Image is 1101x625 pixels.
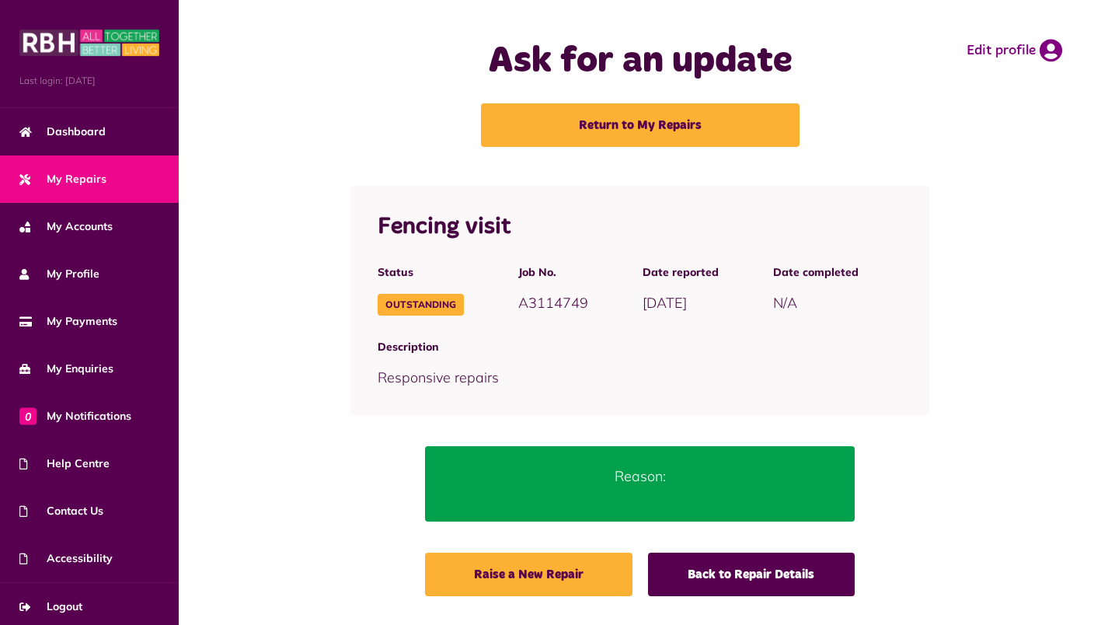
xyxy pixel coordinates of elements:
span: Date completed [773,264,859,281]
p: Reason: [448,466,832,487]
img: MyRBH [19,27,159,58]
span: My Enquiries [19,361,113,377]
span: Fencing visit [378,215,510,239]
span: 0 [19,407,37,424]
span: Dashboard [19,124,106,140]
h1: Ask for an update [425,39,855,84]
span: Last login: [DATE] [19,74,159,88]
span: Description [378,339,902,355]
span: A3114749 [518,294,588,312]
span: My Notifications [19,408,131,424]
span: My Payments [19,313,117,330]
span: My Accounts [19,218,113,235]
span: Date reported [643,264,719,281]
span: My Profile [19,266,99,282]
span: Help Centre [19,456,110,472]
span: Logout [19,599,82,615]
span: Responsive repairs [378,368,499,386]
span: N/A [773,294,797,312]
span: Job No. [518,264,588,281]
a: Return to My Repairs [481,103,800,147]
a: Back to Repair Details [648,553,855,596]
a: Raise a New Repair [425,553,632,596]
span: Accessibility [19,550,113,567]
span: Status [378,264,464,281]
a: Edit profile [967,39,1062,62]
span: My Repairs [19,171,106,187]
span: Outstanding [378,294,464,316]
span: [DATE] [643,294,687,312]
span: Contact Us [19,503,103,519]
